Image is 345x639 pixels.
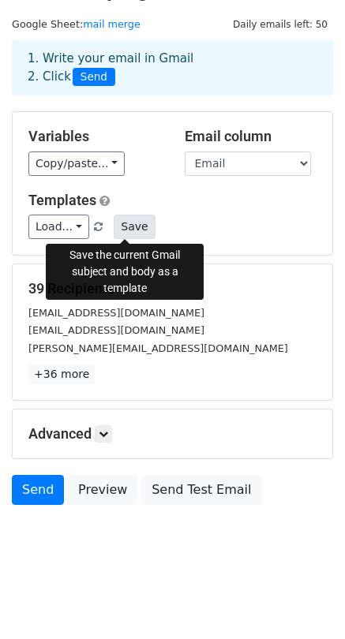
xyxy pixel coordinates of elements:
[141,475,261,505] a: Send Test Email
[28,192,96,208] a: Templates
[185,128,317,145] h5: Email column
[227,16,333,33] span: Daily emails left: 50
[16,50,329,86] div: 1. Write your email in Gmail 2. Click
[114,215,155,239] button: Save
[73,68,115,87] span: Send
[28,425,317,443] h5: Advanced
[266,563,345,639] iframe: Chat Widget
[12,18,141,30] small: Google Sheet:
[12,475,64,505] a: Send
[28,128,161,145] h5: Variables
[28,215,89,239] a: Load...
[46,244,204,300] div: Save the current Gmail subject and body as a template
[28,342,288,354] small: [PERSON_NAME][EMAIL_ADDRESS][DOMAIN_NAME]
[83,18,141,30] a: mail merge
[28,307,204,319] small: [EMAIL_ADDRESS][DOMAIN_NAME]
[68,475,137,505] a: Preview
[28,324,204,336] small: [EMAIL_ADDRESS][DOMAIN_NAME]
[28,364,95,384] a: +36 more
[28,151,125,176] a: Copy/paste...
[266,563,345,639] div: Tiện ích trò chuyện
[28,280,317,297] h5: 39 Recipients
[227,18,333,30] a: Daily emails left: 50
